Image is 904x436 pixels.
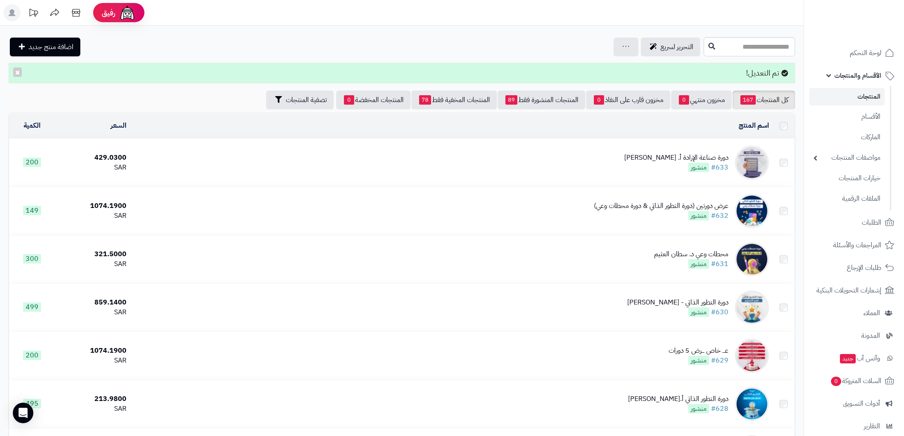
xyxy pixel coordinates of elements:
[58,153,126,163] div: 429.0300
[58,259,126,269] div: SAR
[13,67,22,77] button: ×
[58,211,126,221] div: SAR
[411,91,497,109] a: المنتجات المخفية فقط78
[23,399,41,408] span: 495
[809,128,885,146] a: الماركات
[58,201,126,211] div: 1074.1900
[671,91,732,109] a: مخزون منتهي0
[735,194,769,228] img: عرض دورتين (دورة التطور الذاتي & دورة محطات وعي)
[23,351,41,360] span: 200
[711,259,728,269] a: #631
[344,95,354,105] span: 0
[735,339,769,373] img: عـــ خاص ـــرض 5 دورات
[809,280,899,301] a: إشعارات التحويلات البنكية
[864,420,880,432] span: التقارير
[10,38,80,56] a: اضافة منتج جديد
[266,91,334,109] button: تصفية المنتجات
[688,211,709,220] span: منشور
[735,290,769,325] img: دورة التطور الذاتي - نعيم التسليم
[809,371,899,391] a: السلات المتروكة0
[809,212,899,233] a: الطلبات
[831,377,841,386] span: 0
[58,249,126,259] div: 321.5000
[740,95,756,105] span: 167
[9,63,795,83] div: تم التعديل!
[809,149,885,167] a: مواصفات المنتجات
[809,190,885,208] a: الملفات الرقمية
[58,163,126,173] div: SAR
[846,21,896,39] img: logo-2.png
[23,158,41,167] span: 200
[654,249,728,259] div: محطات وعي د. سطان العثيم
[809,258,899,278] a: طلبات الإرجاع
[58,356,126,366] div: SAR
[336,91,411,109] a: المنتجات المخفضة0
[809,43,899,63] a: لوحة التحكم
[688,259,709,269] span: منشور
[735,242,769,276] img: محطات وعي د. سطان العثيم
[688,163,709,172] span: منشور
[419,95,431,105] span: 78
[586,91,670,109] a: مخزون قارب على النفاذ0
[847,262,881,274] span: طلبات الإرجاع
[58,346,126,356] div: 1074.1900
[809,348,899,369] a: وآتس آبجديد
[711,211,728,221] a: #632
[624,153,728,163] div: دورة صناعة الإرادة أ. [PERSON_NAME]
[505,95,517,105] span: 89
[862,217,881,228] span: الطلبات
[23,120,41,131] a: الكمية
[23,4,44,23] a: تحديثات المنصة
[809,88,885,105] a: المنتجات
[641,38,700,56] a: التحرير لسريع
[816,284,881,296] span: إشعارات التحويلات البنكية
[594,95,604,105] span: 0
[688,307,709,317] span: منشور
[809,108,885,126] a: الأقسام
[58,404,126,414] div: SAR
[739,120,769,131] a: اسم المنتج
[58,307,126,317] div: SAR
[13,403,33,423] div: Open Intercom Messenger
[660,42,693,52] span: التحرير لسريع
[119,4,136,21] img: ai-face.png
[861,330,880,342] span: المدونة
[711,162,728,173] a: #633
[733,91,795,109] a: كل المنتجات167
[809,235,899,255] a: المراجعات والأسئلة
[840,354,856,363] span: جديد
[688,404,709,413] span: منشور
[809,325,899,346] a: المدونة
[735,387,769,421] img: دورة التطور الذاتي أ.فهد بن مسلم
[843,398,880,410] span: أدوات التسويق
[23,206,41,215] span: 149
[839,352,880,364] span: وآتس آب
[688,356,709,365] span: منشور
[809,169,885,187] a: خيارات المنتجات
[29,42,73,52] span: اضافة منتج جديد
[594,201,728,211] div: عرض دورتين (دورة التطور الذاتي & دورة محطات وعي)
[498,91,585,109] a: المنتجات المنشورة فقط89
[809,393,899,414] a: أدوات التسويق
[833,239,881,251] span: المراجعات والأسئلة
[627,298,728,307] div: دورة التطور الذاتي - [PERSON_NAME]
[102,8,115,18] span: رفيق
[711,307,728,317] a: #630
[628,394,728,404] div: دورة التطور الذاتي أ.[PERSON_NAME]
[834,70,881,82] span: الأقسام والمنتجات
[23,302,41,312] span: 499
[850,47,881,59] span: لوحة التحكم
[23,254,41,263] span: 300
[809,303,899,323] a: العملاء
[679,95,689,105] span: 0
[669,346,728,356] div: عـــ خاص ـــرض 5 دورات
[58,394,126,404] div: 213.9800
[111,120,126,131] a: السعر
[863,307,880,319] span: العملاء
[58,298,126,307] div: 859.1400
[286,95,327,105] span: تصفية المنتجات
[711,355,728,366] a: #629
[711,404,728,414] a: #628
[830,375,881,387] span: السلات المتروكة
[735,146,769,180] img: دورة صناعة الإرادة أ. صالح الطويان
